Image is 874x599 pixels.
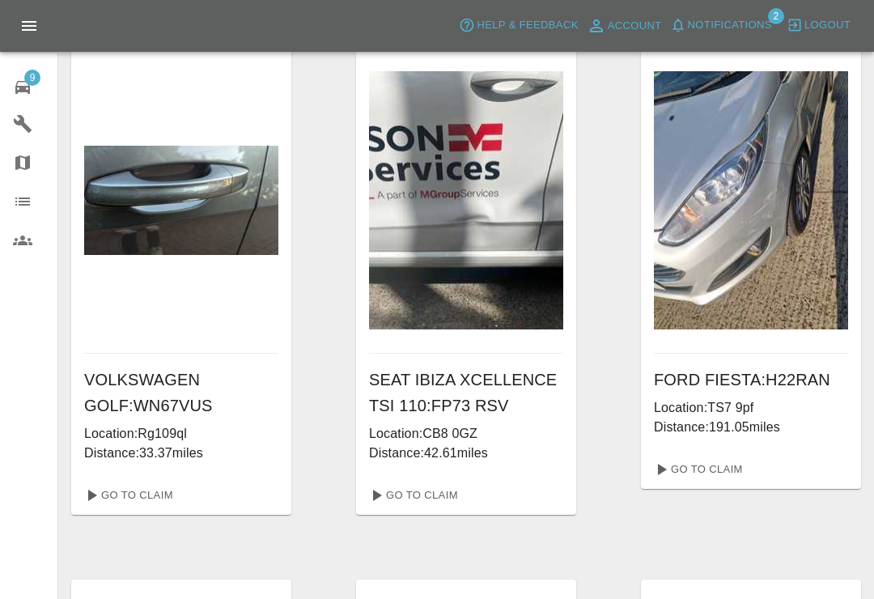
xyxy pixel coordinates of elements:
a: Go To Claim [78,482,177,508]
span: 2 [768,8,784,24]
span: Account [608,17,662,36]
p: Distance: 191.05 miles [654,418,848,437]
a: Go To Claim [647,457,747,482]
span: Notifications [688,16,772,35]
a: Account [583,13,666,39]
button: Logout [783,13,855,38]
p: Location: CB8 0GZ [369,424,563,444]
span: 9 [24,70,40,86]
p: Location: Rg109ql [84,424,278,444]
p: Location: TS7 9pf [654,398,848,418]
h6: VOLKSWAGEN GOLF : WN67VUS [84,367,278,418]
h6: FORD FIESTA : H22RAN [654,367,848,393]
span: Logout [804,16,851,35]
p: Distance: 42.61 miles [369,444,563,463]
button: Help & Feedback [455,13,582,38]
a: Go To Claim [363,482,462,508]
button: Open drawer [10,6,49,45]
h6: SEAT IBIZA XCELLENCE TSI 110 : FP73 RSV [369,367,563,418]
span: Help & Feedback [477,16,578,35]
button: Notifications [666,13,776,38]
p: Distance: 33.37 miles [84,444,278,463]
